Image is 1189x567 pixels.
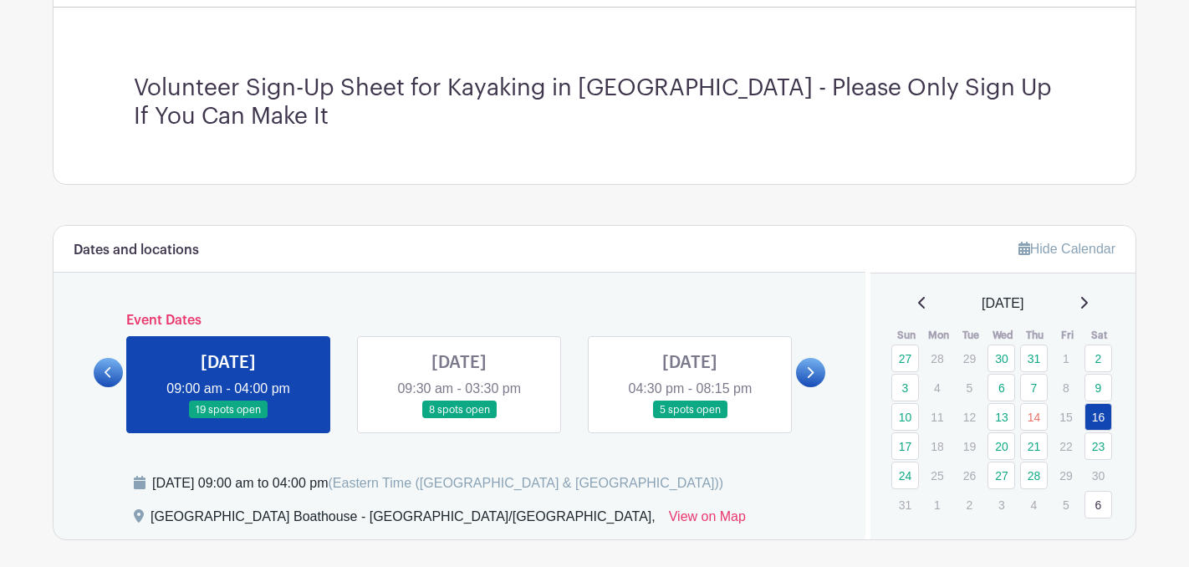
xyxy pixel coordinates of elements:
h6: Event Dates [123,313,796,329]
a: 27 [987,462,1015,489]
h3: Volunteer Sign-Up Sheet for Kayaking in [GEOGRAPHIC_DATA] - Please Only Sign Up If You Can Make It [134,74,1055,130]
span: [DATE] [982,294,1023,314]
th: Wed [987,327,1019,344]
div: [DATE] 09:00 am to 04:00 pm [152,473,723,493]
p: 22 [1052,433,1079,459]
a: 17 [891,432,919,460]
p: 18 [923,433,951,459]
h6: Dates and locations [74,243,199,258]
p: 3 [987,492,1015,518]
a: 13 [987,403,1015,431]
p: 30 [1084,462,1112,488]
a: 16 [1084,403,1112,431]
th: Tue [955,327,987,344]
th: Thu [1019,327,1052,344]
a: 14 [1020,403,1048,431]
div: [GEOGRAPHIC_DATA] Boathouse - [GEOGRAPHIC_DATA]/[GEOGRAPHIC_DATA], [151,507,656,534]
a: 6 [987,374,1015,401]
a: 30 [987,345,1015,372]
a: 31 [1020,345,1048,372]
p: 4 [923,375,951,401]
p: 29 [956,345,983,371]
a: 28 [1020,462,1048,489]
p: 28 [923,345,951,371]
a: 9 [1084,374,1112,401]
a: Hide Calendar [1018,242,1115,256]
p: 15 [1052,404,1079,430]
th: Sun [890,327,923,344]
a: 24 [891,462,919,489]
a: 27 [891,345,919,372]
p: 5 [956,375,983,401]
th: Mon [922,327,955,344]
span: (Eastern Time ([GEOGRAPHIC_DATA] & [GEOGRAPHIC_DATA])) [328,476,723,490]
a: 23 [1084,432,1112,460]
a: 20 [987,432,1015,460]
p: 4 [1020,492,1048,518]
a: 6 [1084,491,1112,518]
a: 21 [1020,432,1048,460]
p: 1 [923,492,951,518]
a: 2 [1084,345,1112,372]
p: 12 [956,404,983,430]
p: 19 [956,433,983,459]
a: 7 [1020,374,1048,401]
a: View on Map [669,507,746,534]
a: 10 [891,403,919,431]
p: 11 [923,404,951,430]
th: Fri [1051,327,1084,344]
a: 3 [891,374,919,401]
p: 25 [923,462,951,488]
p: 5 [1052,492,1079,518]
p: 2 [956,492,983,518]
p: 8 [1052,375,1079,401]
p: 31 [891,492,919,518]
th: Sat [1084,327,1116,344]
p: 26 [956,462,983,488]
p: 1 [1052,345,1079,371]
p: 29 [1052,462,1079,488]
